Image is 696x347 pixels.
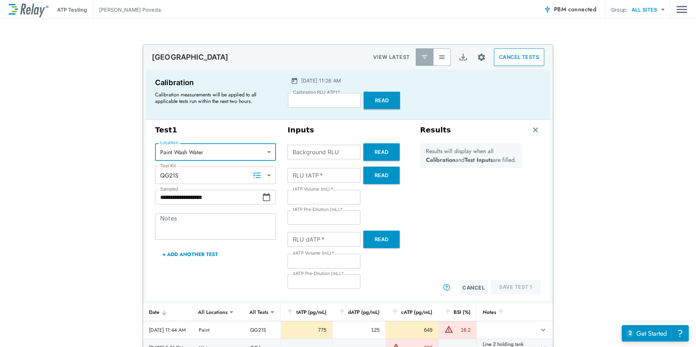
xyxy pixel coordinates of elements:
[155,77,275,88] p: Calibration
[293,271,344,276] label: dATP Pre-Dilution (mL)
[155,145,276,159] div: Paint Wash Water
[288,125,408,135] h3: Inputs
[291,77,298,84] img: Calender Icon
[364,92,400,109] button: Read
[160,163,176,168] label: Test Kit
[339,326,380,334] div: 125
[193,305,233,319] div: All Locations
[426,156,455,164] b: Calibration
[541,2,599,17] button: PBM connected
[494,48,544,66] button: CANCEL TESTS
[293,251,334,256] label: dATP Volume (mL)
[244,321,281,339] td: QG21S
[464,156,493,164] b: Test Inputs
[455,326,471,334] div: 16.2
[459,53,468,62] img: Export Icon
[363,231,400,248] button: Read
[293,207,343,212] label: tATP Pre-Dilution (mL)
[338,308,380,316] div: dATP (pg/mL)
[363,143,400,161] button: Read
[149,326,187,334] div: [DATE] 11:44 AM
[155,246,225,263] button: + Add Another Test
[676,3,687,16] button: Main menu
[568,5,597,13] span: connected
[155,125,276,135] h3: Test 1
[143,303,193,321] th: Date
[286,308,327,316] div: tATP (pg/mL)
[160,187,178,192] label: Sampled
[9,2,48,17] img: LuminUltra Relay
[459,280,488,295] button: Cancel
[155,91,272,104] p: Calibration measurements will be applied to all applicable tests run within the next two hours.
[363,167,400,184] button: Read
[611,6,628,13] p: Group:
[472,48,491,67] button: Site setup
[444,325,453,334] img: Warning
[287,326,327,334] div: 775
[155,190,262,204] input: Choose date, selected date is Sep 19, 2025
[99,6,161,13] p: [PERSON_NAME] Poveda
[57,6,87,13] p: ATP Testing
[438,53,446,61] img: View All
[483,308,531,316] div: Notes
[293,187,333,192] label: tATP Volume (mL)
[537,324,549,336] button: expand row
[244,305,273,319] div: All Tests
[152,53,229,61] p: [GEOGRAPHIC_DATA]
[426,147,517,164] p: Results will display when all and are filled.
[532,126,539,133] img: Remove
[444,308,471,316] div: BSI (%)
[160,140,178,145] label: Location
[391,308,432,316] div: cATP (pg/mL)
[622,325,689,342] iframe: Resource center
[676,3,687,16] img: Drawer Icon
[193,321,244,339] td: Paint
[554,4,596,15] span: PBM
[421,53,428,61] img: Latest
[293,90,340,95] label: Calibration RLU ATP1
[454,48,472,66] button: Export
[420,125,451,135] h3: Results
[392,326,432,334] div: 649
[155,168,276,183] div: QG21S
[477,53,486,62] img: Settings Icon
[544,6,551,13] img: Connected Icon
[373,53,410,61] p: VIEW LATEST
[301,77,341,84] p: [DATE] 11:26 AM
